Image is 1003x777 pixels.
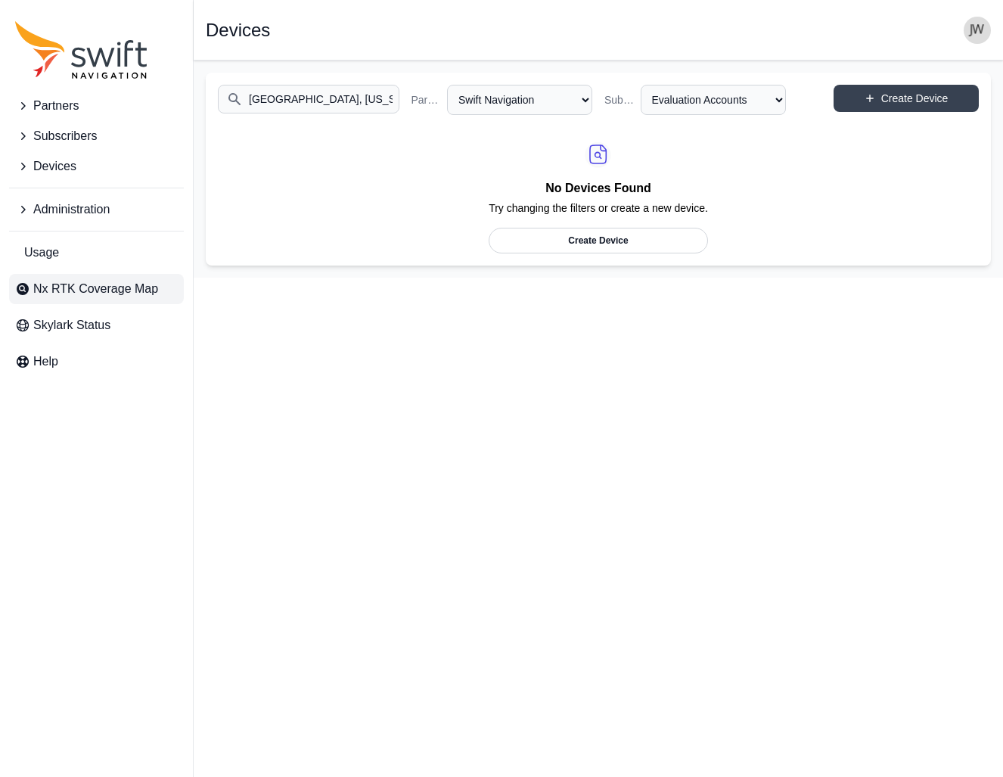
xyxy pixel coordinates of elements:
[33,353,58,371] span: Help
[33,127,97,145] span: Subscribers
[9,121,184,151] button: Subscribers
[218,85,399,113] input: Search
[9,194,184,225] button: Administration
[604,92,635,107] label: Subscriber Name
[489,228,708,253] a: Create Device
[33,97,79,115] span: Partners
[33,200,110,219] span: Administration
[9,238,184,268] a: Usage
[489,201,708,228] p: Try changing the filters or create a new device.
[9,310,184,340] a: Skylark Status
[33,280,158,298] span: Nx RTK Coverage Map
[447,85,592,115] select: Partner Name
[9,274,184,304] a: Nx RTK Coverage Map
[9,347,184,377] a: Help
[33,316,110,334] span: Skylark Status
[411,92,442,107] label: Partner Name
[9,151,184,182] button: Devices
[834,85,979,112] a: Create Device
[489,179,708,201] h2: No Devices Found
[24,244,59,262] span: Usage
[964,17,991,44] img: user photo
[641,85,786,115] select: Subscriber
[33,157,76,176] span: Devices
[206,21,270,39] h1: Devices
[9,91,184,121] button: Partners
